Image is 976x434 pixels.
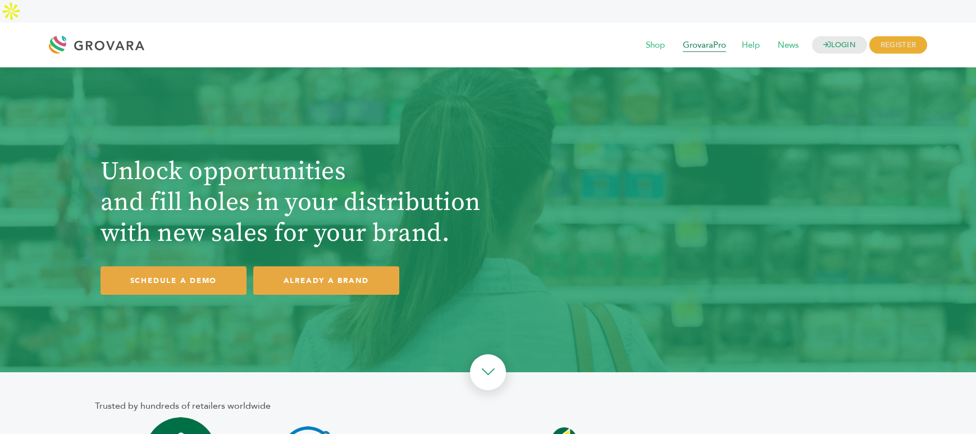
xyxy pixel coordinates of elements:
[95,399,881,413] div: Trusted by hundreds of retailers worldwide
[734,35,768,56] span: Help
[734,39,768,52] a: Help
[675,39,734,52] a: GrovaraPro
[770,35,806,56] span: News
[638,39,673,52] a: Shop
[638,35,673,56] span: Shop
[869,36,927,54] span: REGISTER
[770,39,806,52] a: News
[101,266,247,295] a: SCHEDULE A DEMO
[253,266,399,295] a: ALREADY A BRAND
[812,36,867,54] a: LOGIN
[675,35,734,56] span: GrovaraPro
[101,157,482,249] h1: Unlock opportunities and fill holes in your distribution with new sales for your brand.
